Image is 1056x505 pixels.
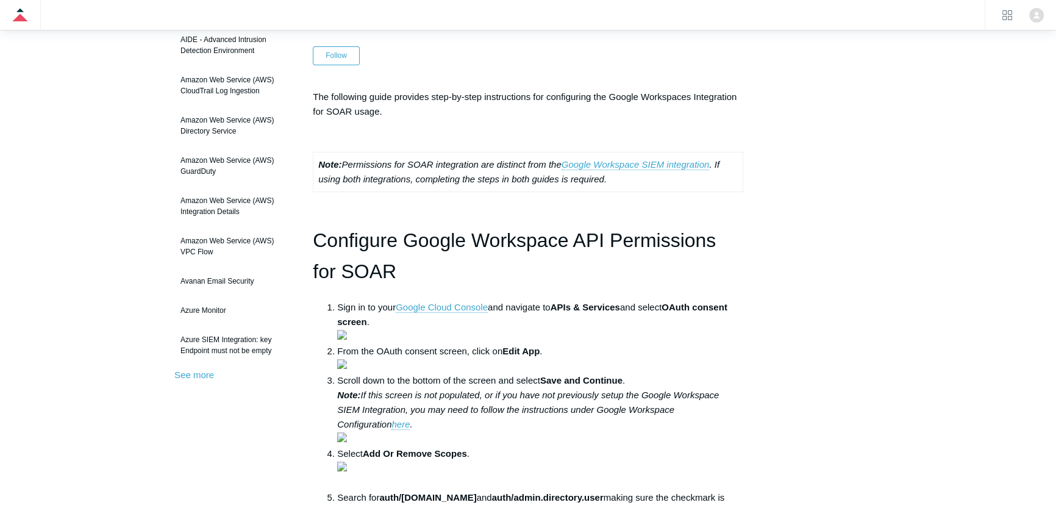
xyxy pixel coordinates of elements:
img: 33701051200019 [337,359,347,369]
strong: APIs & Services [551,302,620,312]
em: If this screen is not populated, or if you have not previously setup the Google Workspace SIEM In... [337,390,719,430]
em: Permissions for SOAR integration are distinct from the . If using both integrations, completing t... [318,159,719,184]
a: Amazon Web Service (AWS) Integration Details [174,189,294,223]
img: 33701149893651 [337,432,347,442]
a: See more [174,370,214,380]
strong: Edit App [502,346,540,356]
a: AIDE - Advanced Intrusion Detection Environment [174,28,294,62]
a: Google Workspace SIEM integration [562,159,710,170]
img: 33701038857235 [337,330,347,340]
strong: Note: [337,390,360,400]
p: The following guide provides step-by-step instructions for configuring the Google Workspaces Inte... [313,90,743,119]
a: Amazon Web Service (AWS) CloudTrail Log Ingestion [174,68,294,102]
a: Amazon Web Service (AWS) GuardDuty [174,149,294,183]
li: From the OAuth consent screen, click on . [337,344,743,373]
a: Azure Monitor [174,299,294,322]
zd-hc-trigger: Click your profile icon to open the profile menu [1029,8,1044,23]
a: Amazon Web Service (AWS) VPC Flow [174,229,294,263]
strong: auth/admin.directory.user [492,492,604,503]
strong: Add Or Remove Scopes [363,448,467,459]
a: Amazon Web Service (AWS) Directory Service [174,109,294,143]
strong: Note: [318,159,341,170]
button: Follow Article [313,46,360,65]
a: Avanan Email Security [174,270,294,293]
strong: OAuth consent screen [337,302,727,327]
strong: auth/[DOMAIN_NAME] [379,492,476,503]
h1: Configure Google Workspace API Permissions for SOAR [313,225,743,287]
a: Azure SIEM Integration: key Endpoint must not be empty [174,328,294,362]
strong: Save and Continue [540,375,623,385]
a: here [391,419,410,430]
img: 33703625183507 [337,462,347,471]
a: Google Cloud Console [396,302,488,313]
li: Scroll down to the bottom of the screen and select . [337,373,743,446]
li: Select . [337,446,743,490]
li: Sign in to your and navigate to and select . [337,300,743,344]
img: user avatar [1029,8,1044,23]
